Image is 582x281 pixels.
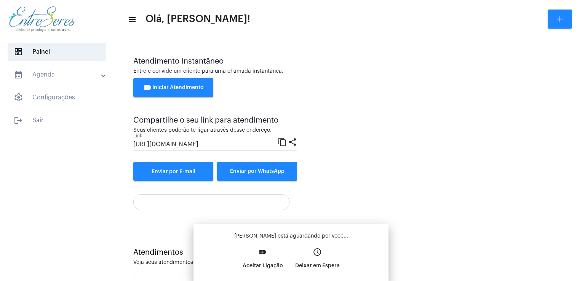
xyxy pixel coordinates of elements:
[14,93,23,102] span: sidenav icon
[8,88,106,107] span: Configurações
[143,83,152,92] mat-icon: videocam
[555,14,564,24] mat-icon: add
[143,85,204,90] span: Iniciar Atendimento
[133,69,563,74] div: Entre e convide um cliente para uma chamada instantânea.
[133,116,297,125] div: Compartilhe o seu link para atendimento
[152,169,195,174] span: Enviar por E-mail
[278,137,287,146] mat-icon: content_copy
[288,137,297,146] mat-icon: share
[200,232,382,240] p: [PERSON_NAME] está aguardando por você...
[14,47,23,56] span: sidenav icon
[128,15,136,24] mat-icon: sidenav icon
[295,259,340,273] p: Deixar em Espera
[6,4,77,34] img: aa27006a-a7e4-c883-abf8-315c10fe6841.png
[237,245,289,278] button: Aceitar Ligação
[8,43,106,61] span: Painel
[230,169,285,174] span: Enviar por WhatsApp
[8,111,106,129] span: Sair
[133,248,563,257] div: Atendimentos
[133,260,563,265] div: Veja seus atendimentos em aberto.
[313,247,322,257] mat-icon: access_time
[145,13,250,25] span: Olá, [PERSON_NAME]!
[243,259,283,273] p: Aceitar Ligação
[133,128,297,133] div: Seus clientes poderão te ligar através desse endereço.
[14,70,102,79] mat-panel-title: Agenda
[258,247,267,257] mat-icon: video_call
[289,245,346,278] button: Deixar em Espera
[14,70,23,79] mat-icon: sidenav icon
[133,57,563,65] div: Atendimento Instantâneo
[14,116,23,125] mat-icon: sidenav icon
